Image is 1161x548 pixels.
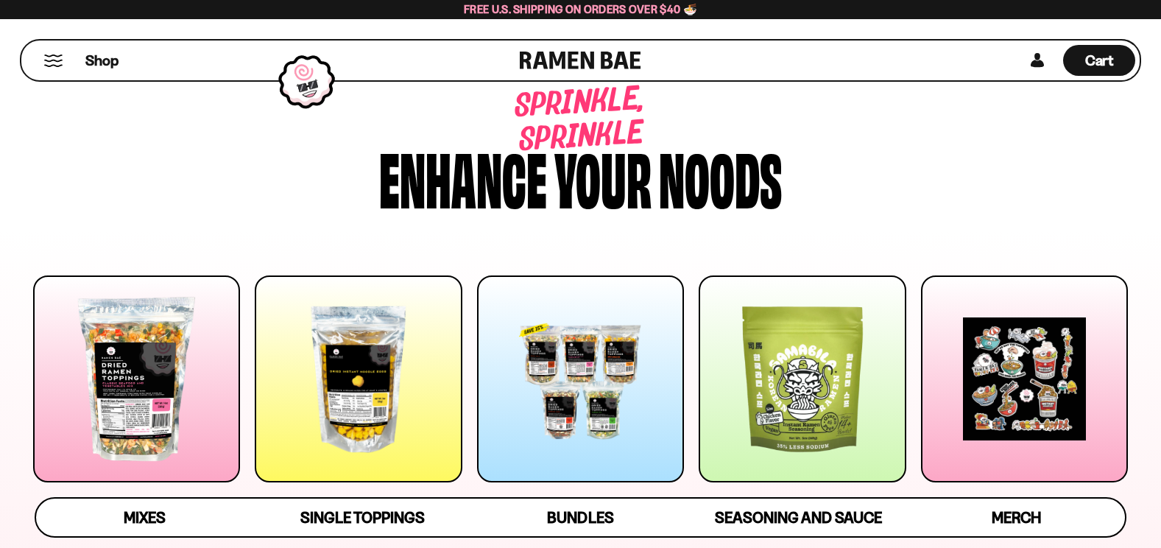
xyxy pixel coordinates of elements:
[1063,41,1135,80] a: Cart
[124,508,166,527] span: Mixes
[85,45,119,76] a: Shop
[554,141,652,211] div: your
[907,499,1125,536] a: Merch
[36,499,254,536] a: Mixes
[547,508,613,527] span: Bundles
[992,508,1041,527] span: Merch
[689,499,907,536] a: Seasoning and Sauce
[379,141,547,211] div: Enhance
[43,55,63,67] button: Mobile Menu Trigger
[464,2,697,16] span: Free U.S. Shipping on Orders over $40 🍜
[85,51,119,71] span: Shop
[472,499,690,536] a: Bundles
[1085,52,1114,69] span: Cart
[300,508,425,527] span: Single Toppings
[254,499,472,536] a: Single Toppings
[659,141,782,211] div: noods
[715,508,882,527] span: Seasoning and Sauce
